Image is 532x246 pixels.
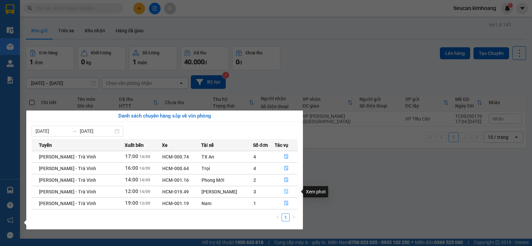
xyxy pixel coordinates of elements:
[162,154,189,159] span: HCM-000.74
[275,163,297,174] button: file-done
[284,189,289,194] span: file-done
[72,128,77,134] span: swap-right
[139,154,150,159] span: 14/09
[253,141,268,149] span: Số đơn
[284,201,289,206] span: file-done
[290,213,298,221] li: Next Page
[275,186,297,197] button: file-done
[80,127,113,135] input: Đến ngày
[274,213,282,221] button: left
[162,141,168,149] span: Xe
[275,151,297,162] button: file-done
[290,213,298,221] button: right
[292,215,296,219] span: right
[36,127,69,135] input: Từ ngày
[72,128,77,134] span: to
[39,166,96,171] span: [PERSON_NAME] - Trà Vinh
[39,201,96,206] span: [PERSON_NAME] - Trà Vinh
[253,154,256,159] span: 4
[284,166,289,171] span: file-done
[201,165,253,172] div: Trọi
[139,189,150,194] span: 14/09
[253,166,256,171] span: 4
[32,112,298,120] div: Danh sách chuyến hàng sắp về văn phòng
[39,177,96,183] span: [PERSON_NAME] - Trà Vinh
[139,201,150,206] span: 13/09
[201,176,253,184] div: Phong Mới
[162,201,189,206] span: HCM-001.19
[139,166,150,171] span: 14/09
[162,166,189,171] span: HCM-000.64
[39,154,96,159] span: [PERSON_NAME] - Trà Vinh
[39,189,96,194] span: [PERSON_NAME] - Trà Vinh
[282,213,290,221] li: 1
[125,200,138,206] span: 19:00
[125,188,138,194] span: 12:00
[201,153,253,160] div: TX An
[253,177,256,183] span: 2
[276,215,280,219] span: left
[253,189,256,194] span: 3
[125,153,138,159] span: 17:00
[162,189,189,194] span: HCM-019.49
[282,214,289,221] a: 1
[303,186,328,197] div: Xem phơi
[201,200,253,207] div: Nam
[274,213,282,221] li: Previous Page
[125,165,138,171] span: 16:00
[284,154,289,159] span: file-done
[275,198,297,209] button: file-done
[275,175,297,185] button: file-done
[253,201,256,206] span: 1
[284,177,289,183] span: file-done
[125,141,144,149] span: Xuất bến
[275,141,288,149] span: Tác vụ
[125,177,138,183] span: 14:00
[139,178,150,182] span: 14/09
[39,141,52,149] span: Tuyến
[201,188,253,195] div: [PERSON_NAME]
[162,177,189,183] span: HCM-001.16
[201,141,214,149] span: Tài xế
